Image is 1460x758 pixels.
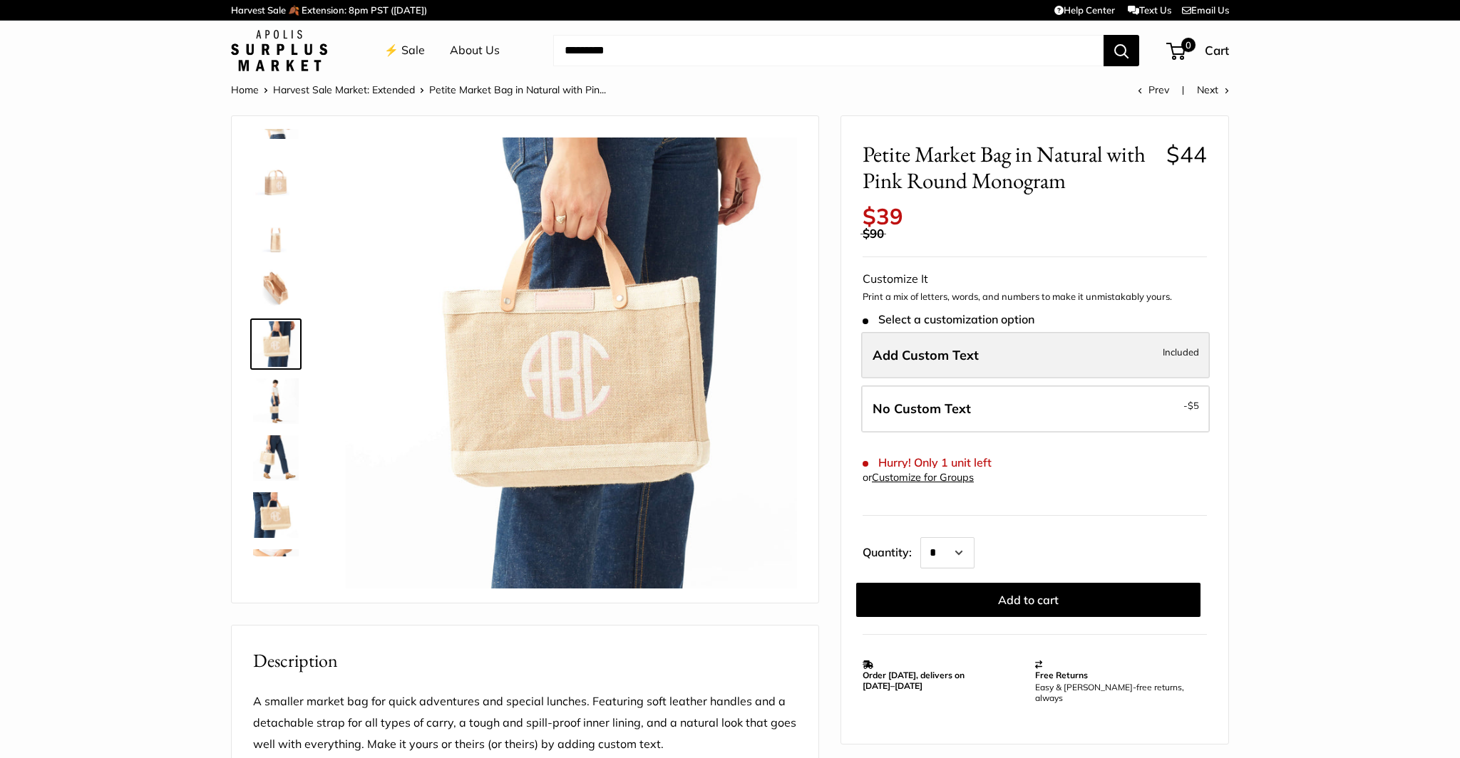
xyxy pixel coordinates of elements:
span: Select a customization option [863,313,1034,326]
a: About Us [450,40,500,61]
img: Petite Market Bag in Natural with Pink Round Monogram [346,137,797,588]
span: Hurry! Only 1 unit left [863,456,992,469]
label: Add Custom Text [861,332,1210,379]
div: or [863,468,974,487]
img: Petite Market Bag in Natural with Pink Round Monogram [253,150,299,196]
a: Petite Market Bag in Natural with Pink Round Monogram [250,489,302,541]
a: Petite Market Bag in Natural with Pink Round Monogram [250,432,302,484]
p: Print a mix of letters, words, and numbers to make it unmistakably yours. [863,290,1207,304]
span: Petite Market Bag in Natural with Pin... [429,83,606,96]
span: 0 [1181,38,1196,52]
a: description_12.5" wide, 9.5" high, 5.5" deep; handles: 3.5" drop [250,204,302,256]
span: $5 [1188,400,1199,411]
a: Text Us [1128,4,1171,16]
img: Petite Market Bag in Natural with Pink Round Monogram [253,435,299,481]
a: Petite Market Bag in Natural with Pink Round Monogram [250,546,302,598]
button: Search [1104,35,1139,66]
img: Petite Market Bag in Natural with Pink Round Monogram [253,492,299,538]
div: Customize It [863,269,1207,290]
img: Petite Market Bag in Natural with Pink Round Monogram [253,549,299,595]
img: description_Inner pocket good for daily drivers. Plus, water resistant inner lining good for anyt... [253,264,299,310]
span: No Custom Text [873,400,971,417]
strong: Free Returns [1035,670,1088,680]
img: Apolis: Surplus Market [231,30,327,71]
nav: Breadcrumb [231,81,606,99]
a: Help Center [1054,4,1115,16]
a: Petite Market Bag in Natural with Pink Round Monogram [250,147,302,199]
span: Petite Market Bag in Natural with Pink Round Monogram [863,141,1156,194]
a: ⚡️ Sale [384,40,425,61]
img: Petite Market Bag in Natural with Pink Round Monogram [253,321,299,367]
span: $44 [1166,140,1207,168]
strong: Order [DATE], delivers on [DATE]–[DATE] [863,670,965,691]
button: Add to cart [856,583,1201,617]
a: description_Inner pocket good for daily drivers. Plus, water resistant inner lining good for anyt... [250,261,302,313]
a: Petite Market Bag in Natural with Pink Round Monogram [250,318,302,370]
h2: Description [253,647,797,675]
input: Search... [553,35,1104,66]
p: Easy & [PERSON_NAME]-free returns, always [1035,682,1201,703]
span: - [1183,397,1199,414]
p: A smaller market bag for quick adventures and special lunches. Featuring soft leather handles and... [253,691,797,755]
span: Add Custom Text [873,347,979,363]
span: $39 [863,202,903,230]
a: Next [1197,83,1229,96]
a: Harvest Sale Market: Extended [273,83,415,96]
a: Home [231,83,259,96]
a: Email Us [1182,4,1229,16]
a: Petite Market Bag in Natural with Pink Round Monogram [250,375,302,427]
span: Included [1163,343,1199,360]
span: $90 [863,226,884,241]
a: 0 Cart [1168,39,1229,62]
img: description_12.5" wide, 9.5" high, 5.5" deep; handles: 3.5" drop [253,207,299,253]
label: Leave Blank [861,385,1210,432]
a: Customize for Groups [872,471,974,484]
img: Petite Market Bag in Natural with Pink Round Monogram [253,378,299,424]
a: Prev [1138,83,1169,96]
label: Quantity: [863,533,920,568]
span: Cart [1205,43,1229,58]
